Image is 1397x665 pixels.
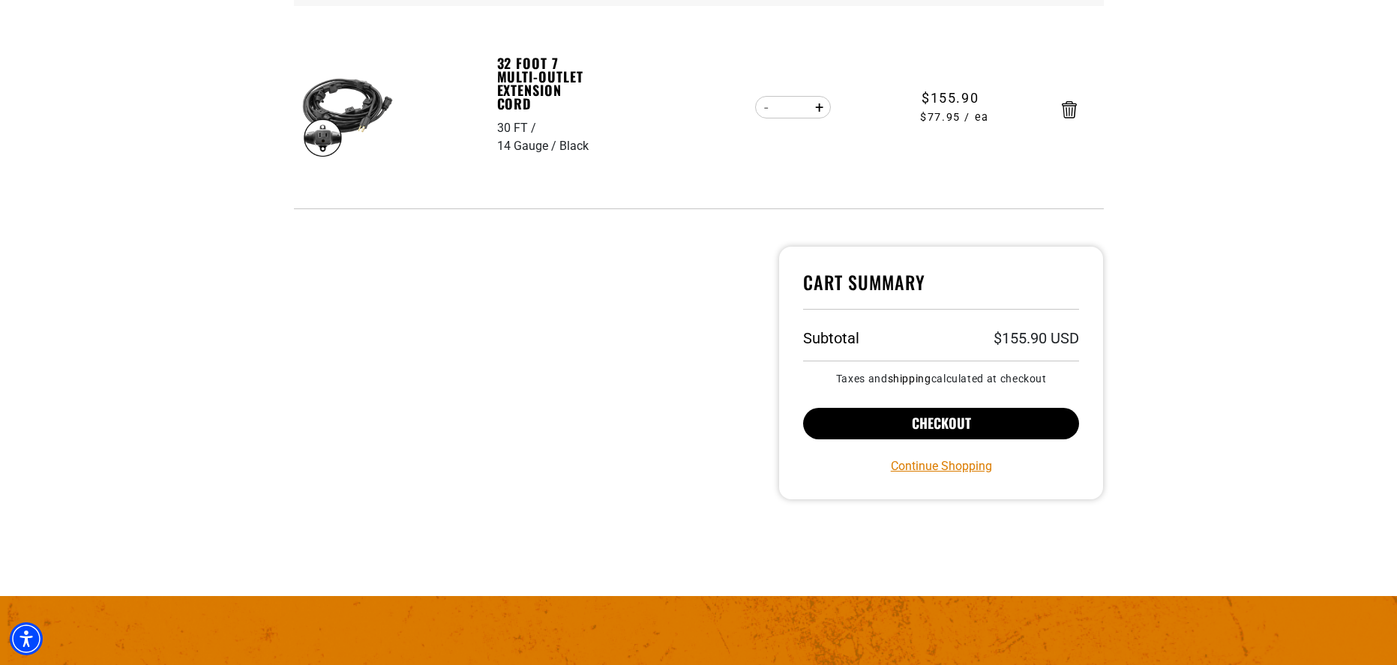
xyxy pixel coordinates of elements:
[559,137,589,155] div: Black
[497,119,539,137] div: 30 FT
[778,94,808,120] input: Quantity for 32 Foot 7 Multi-Outlet Extension Cord
[891,457,992,475] a: Continue Shopping
[803,408,1080,439] button: Checkout
[497,56,601,110] a: 32 Foot 7 Multi-Outlet Extension Cord
[803,271,1080,310] h4: Cart Summary
[497,137,559,155] div: 14 Gauge
[922,88,979,108] span: $155.90
[10,622,43,655] div: Accessibility Menu
[1062,104,1077,115] a: Remove 32 Foot 7 Multi-Outlet Extension Cord - 30 FT / 14 Gauge / Black
[300,66,394,160] img: black
[994,331,1079,346] p: $155.90 USD
[874,109,1035,126] span: $77.95 / ea
[803,331,859,346] h3: Subtotal
[803,373,1080,384] small: Taxes and calculated at checkout
[888,373,931,385] a: shipping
